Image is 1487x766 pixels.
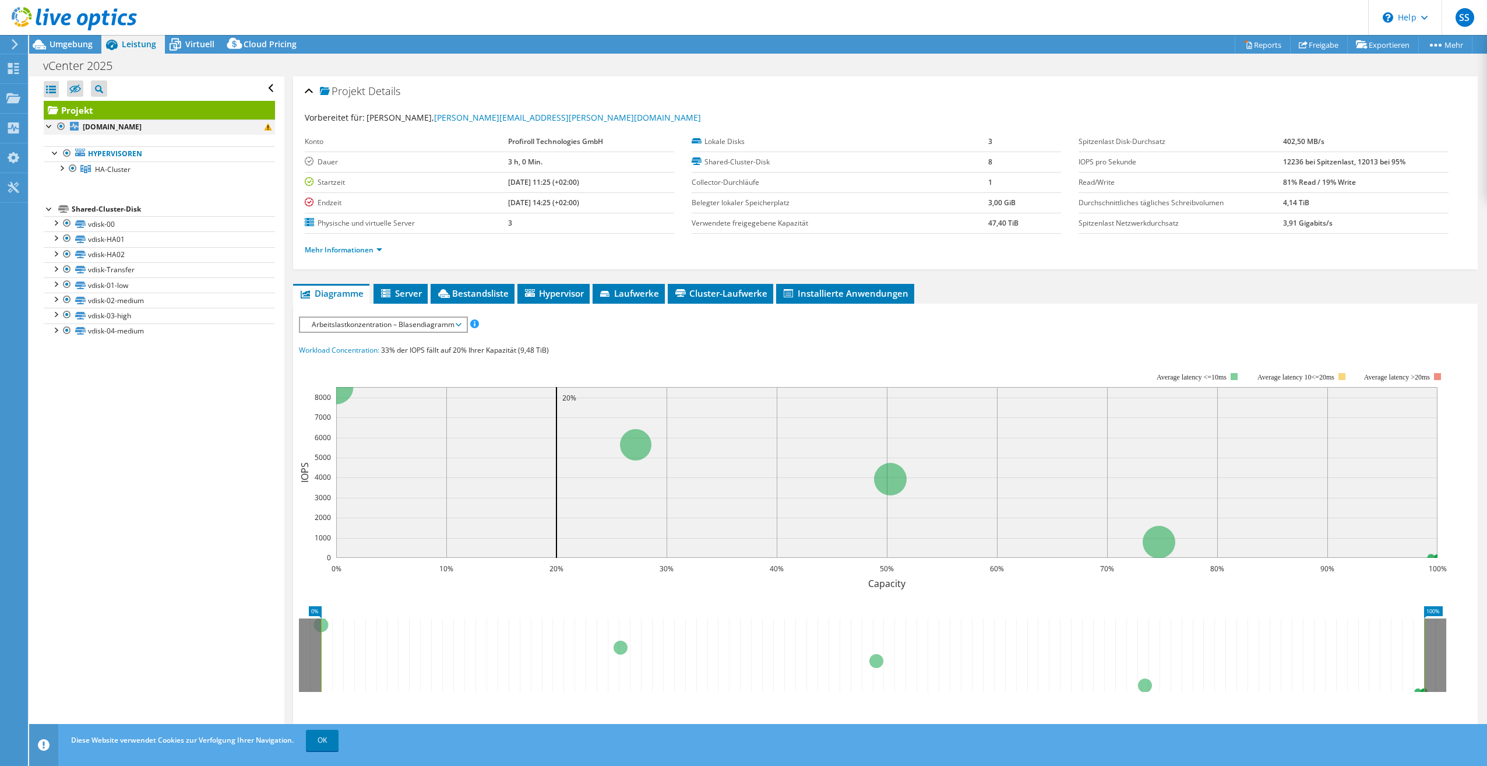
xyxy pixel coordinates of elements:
[1283,157,1405,167] b: 12236 bei Spitzenlast, 12013 bei 95%
[1235,36,1291,54] a: Reports
[1283,136,1324,146] b: 402,50 MB/s
[880,564,894,574] text: 50%
[305,197,508,209] label: Endzeit
[315,392,331,402] text: 8000
[434,112,701,123] a: [PERSON_NAME][EMAIL_ADDRESS][PERSON_NAME][DOMAIN_NAME]
[1428,564,1446,574] text: 100%
[38,59,131,72] h1: vCenter 2025
[990,564,1004,574] text: 60%
[436,287,509,299] span: Bestandsliste
[1257,373,1334,381] tspan: Average latency 10<=20ms
[305,217,508,229] label: Physische und virtuelle Server
[692,156,988,168] label: Shared-Cluster-Disk
[598,287,659,299] span: Laufwerke
[692,217,988,229] label: Verwendete freigegebene Kapazität
[244,38,297,50] span: Cloud Pricing
[44,308,275,323] a: vdisk-03-high
[72,202,275,216] div: Shared-Cluster-Disk
[660,564,674,574] text: 30%
[299,345,379,355] span: Workload Concentration:
[44,262,275,277] a: vdisk-Transfer
[1418,36,1472,54] a: Mehr
[1320,564,1334,574] text: 90%
[305,245,382,255] a: Mehr Informationen
[1347,36,1419,54] a: Exportieren
[44,101,275,120] a: Projekt
[508,177,579,187] b: [DATE] 11:25 (+02:00)
[44,277,275,293] a: vdisk-01-low
[368,84,400,98] span: Details
[305,136,508,147] label: Konto
[988,136,992,146] b: 3
[692,136,988,147] label: Lokale Disks
[367,112,701,123] span: [PERSON_NAME],
[327,553,331,563] text: 0
[1157,373,1227,381] tspan: Average latency <=10ms
[315,472,331,482] text: 4000
[1283,177,1356,187] b: 81% Read / 19% Write
[508,218,512,228] b: 3
[315,512,331,522] text: 2000
[1290,36,1348,54] a: Freigabe
[1456,8,1474,27] span: SS
[44,324,275,339] a: vdisk-04-medium
[988,198,1016,208] b: 3,00 GiB
[71,735,294,745] span: Diese Website verwendet Cookies zur Verfolgung Ihrer Navigation.
[562,393,576,403] text: 20%
[315,412,331,422] text: 7000
[315,433,331,442] text: 6000
[320,86,365,97] span: Projekt
[988,157,992,167] b: 8
[95,164,131,174] span: HA-Cluster
[1283,218,1333,228] b: 3,91 Gigabits/s
[44,146,275,161] a: Hypervisoren
[988,177,992,187] b: 1
[508,157,542,167] b: 3 h, 0 Min.
[298,462,311,483] text: IOPS
[508,198,579,208] b: [DATE] 14:25 (+02:00)
[305,177,508,188] label: Startzeit
[306,318,460,332] span: Arbeitslastkonzentration – Blasendiagramm
[305,112,365,123] label: Vorbereitet für:
[44,231,275,247] a: vdisk-HA01
[1283,198,1309,208] b: 4,14 TiB
[508,136,603,146] b: Profiroll Technologies GmbH
[674,287,767,299] span: Cluster-Laufwerke
[692,197,988,209] label: Belegter lokaler Speicherplatz
[44,161,275,177] a: HA-Cluster
[692,177,988,188] label: Collector-Durchläufe
[315,533,331,543] text: 1000
[549,564,563,574] text: 20%
[315,452,331,462] text: 5000
[44,120,275,135] a: [DOMAIN_NAME]
[1100,564,1114,574] text: 70%
[185,38,214,50] span: Virtuell
[44,293,275,308] a: vdisk-02-medium
[331,564,341,574] text: 0%
[523,287,584,299] span: Hypervisor
[1079,136,1282,147] label: Spitzenlast Disk-Durchsatz
[306,730,339,751] a: OK
[1079,177,1282,188] label: Read/Write
[770,564,784,574] text: 40%
[381,345,549,355] span: 33% der IOPS fällt auf 20% Ihrer Kapazität (9,48 TiB)
[1079,197,1282,209] label: Durchschnittliches tägliches Schreibvolumen
[1210,564,1224,574] text: 80%
[868,577,906,590] text: Capacity
[44,216,275,231] a: vdisk-00
[44,247,275,262] a: vdisk-HA02
[305,156,508,168] label: Dauer
[83,122,142,132] b: [DOMAIN_NAME]
[315,493,331,503] text: 3000
[379,287,422,299] span: Server
[1364,373,1430,381] text: Average latency >20ms
[1079,217,1282,229] label: Spitzenlast Netzwerkdurchsatz
[782,287,908,299] span: Installierte Anwendungen
[299,287,364,299] span: Diagramme
[988,218,1019,228] b: 47,40 TiB
[1383,12,1393,23] svg: \n
[50,38,93,50] span: Umgebung
[122,38,156,50] span: Leistung
[1079,156,1282,168] label: IOPS pro Sekunde
[439,564,453,574] text: 10%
